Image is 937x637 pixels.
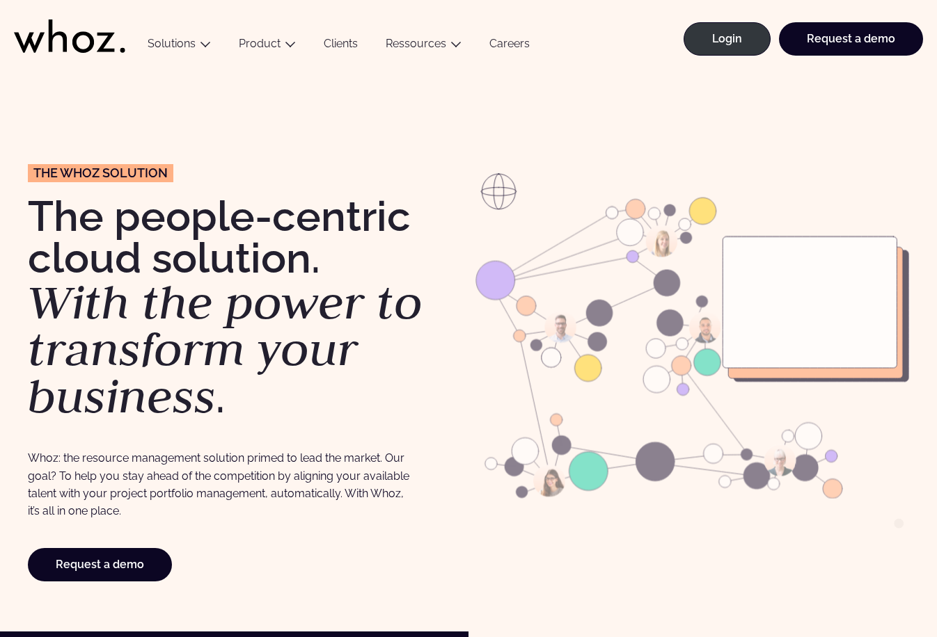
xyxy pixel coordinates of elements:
a: Careers [475,37,544,56]
a: Request a demo [779,22,923,56]
a: Request a demo [28,548,172,581]
a: Clients [310,37,372,56]
span: The Whoz solution [33,167,168,179]
a: Ressources [386,37,446,50]
button: Solutions [134,37,225,56]
em: With the power to transform your business [28,271,423,426]
p: Whoz: the resource management solution primed to lead the market. Our goal? To help you stay ahea... [28,449,418,519]
button: Product [225,37,310,56]
a: Login [684,22,771,56]
a: Product [239,37,281,50]
h1: The people-centric cloud solution. . [28,195,462,420]
button: Ressources [372,37,475,56]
